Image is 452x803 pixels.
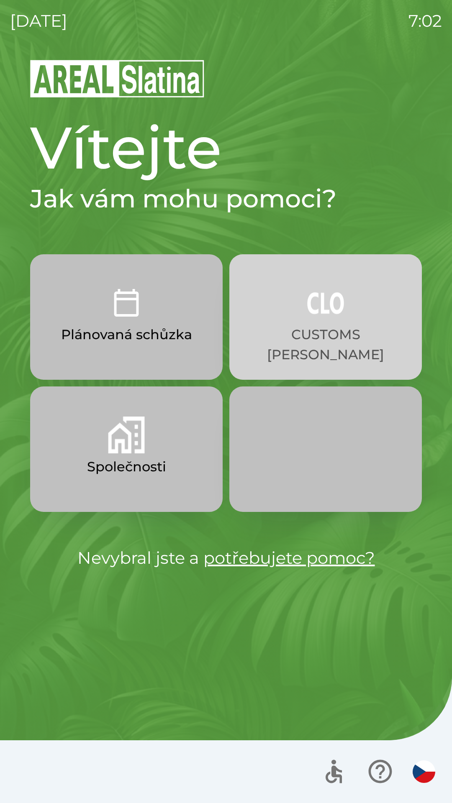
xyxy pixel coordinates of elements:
p: Plánovaná schůzka [61,325,192,345]
p: 7:02 [408,8,442,33]
p: Nevybral jste a [30,545,422,570]
img: 58b4041c-2a13-40f9-aad2-b58ace873f8c.png [108,417,145,453]
button: CUSTOMS [PERSON_NAME] [229,254,422,380]
p: Společnosti [87,457,166,477]
button: Plánovaná schůzka [30,254,223,380]
img: 0ea463ad-1074-4378-bee6-aa7a2f5b9440.png [108,284,145,321]
img: Logo [30,59,422,99]
a: potřebujete pomoc? [203,547,375,568]
p: [DATE] [10,8,67,33]
button: Společnosti [30,386,223,512]
img: 889875ac-0dea-4846-af73-0927569c3e97.png [307,284,344,321]
p: CUSTOMS [PERSON_NAME] [249,325,402,365]
img: cs flag [413,760,435,783]
h1: Vítejte [30,112,422,183]
h2: Jak vám mohu pomoci? [30,183,422,214]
